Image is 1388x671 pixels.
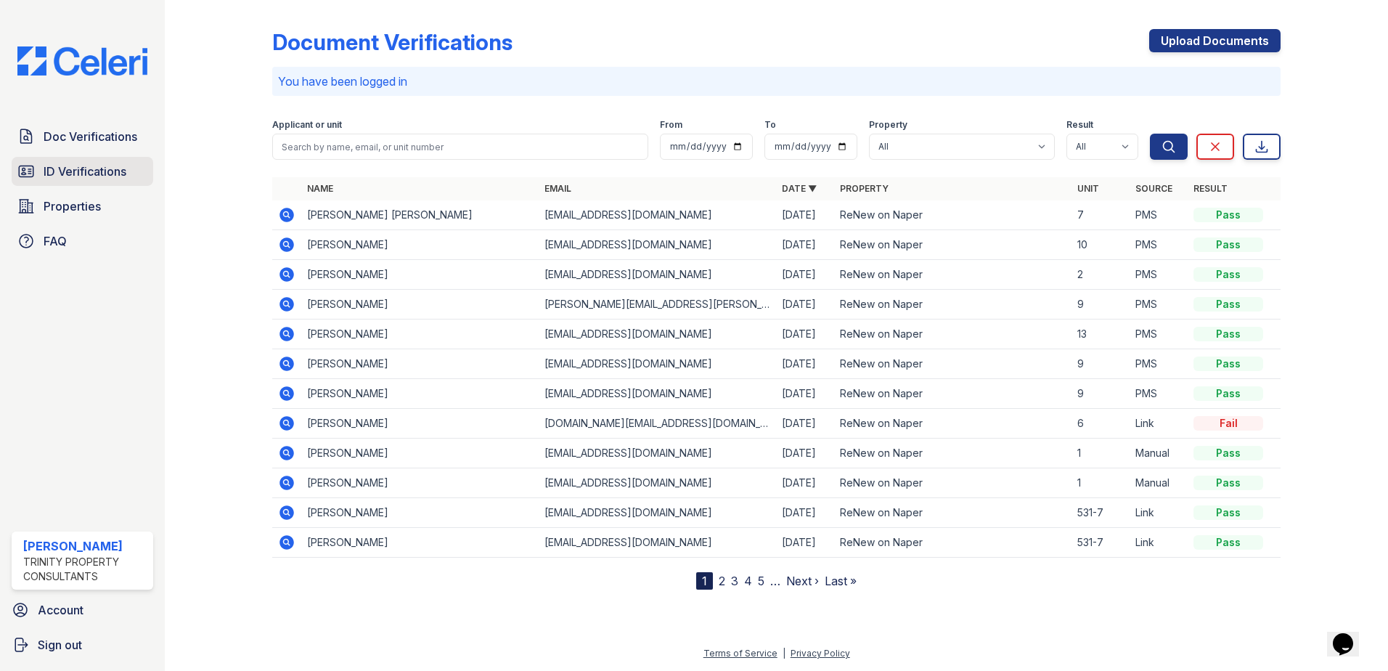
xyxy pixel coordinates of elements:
iframe: chat widget [1327,613,1373,656]
td: [EMAIL_ADDRESS][DOMAIN_NAME] [539,200,776,230]
div: Pass [1193,327,1263,341]
td: [DATE] [776,439,834,468]
td: 2 [1071,260,1130,290]
td: [PERSON_NAME] [301,498,539,528]
td: [DATE] [776,528,834,558]
a: Terms of Service [703,648,777,659]
a: Privacy Policy [791,648,850,659]
td: [PERSON_NAME] [301,379,539,409]
td: [EMAIL_ADDRESS][DOMAIN_NAME] [539,528,776,558]
td: ReNew on Naper [834,349,1071,379]
td: Manual [1130,439,1188,468]
span: ID Verifications [44,163,126,180]
a: Date ▼ [782,183,817,194]
a: Unit [1077,183,1099,194]
td: PMS [1130,200,1188,230]
td: Link [1130,409,1188,439]
td: [PERSON_NAME] [301,320,539,349]
a: 4 [744,574,752,588]
td: ReNew on Naper [834,409,1071,439]
a: Source [1135,183,1172,194]
div: Pass [1193,357,1263,371]
span: Account [38,601,83,619]
td: ReNew on Naper [834,200,1071,230]
a: Doc Verifications [12,122,153,151]
td: [DATE] [776,230,834,260]
td: [EMAIL_ADDRESS][DOMAIN_NAME] [539,468,776,498]
td: ReNew on Naper [834,498,1071,528]
td: PMS [1130,290,1188,320]
div: Pass [1193,505,1263,520]
label: Result [1066,119,1093,131]
td: [DATE] [776,200,834,230]
td: 13 [1071,320,1130,349]
div: Pass [1193,267,1263,282]
span: FAQ [44,232,67,250]
td: ReNew on Naper [834,320,1071,349]
div: 1 [696,572,713,590]
td: [PERSON_NAME] [301,349,539,379]
td: ReNew on Naper [834,528,1071,558]
div: Pass [1193,237,1263,252]
td: 6 [1071,409,1130,439]
td: [EMAIL_ADDRESS][DOMAIN_NAME] [539,379,776,409]
a: Sign out [6,630,159,659]
td: [PERSON_NAME] [301,230,539,260]
div: | [783,648,785,659]
td: [EMAIL_ADDRESS][DOMAIN_NAME] [539,320,776,349]
td: [EMAIL_ADDRESS][DOMAIN_NAME] [539,349,776,379]
td: [DATE] [776,468,834,498]
td: ReNew on Naper [834,230,1071,260]
a: Last » [825,574,857,588]
input: Search by name, email, or unit number [272,134,648,160]
td: [DATE] [776,379,834,409]
td: 531-7 [1071,498,1130,528]
td: [PERSON_NAME][EMAIL_ADDRESS][PERSON_NAME][DOMAIN_NAME] [539,290,776,320]
td: PMS [1130,260,1188,290]
td: [PERSON_NAME] [301,468,539,498]
td: PMS [1130,349,1188,379]
td: 10 [1071,230,1130,260]
td: ReNew on Naper [834,439,1071,468]
div: Pass [1193,297,1263,312]
span: Doc Verifications [44,128,137,145]
a: Properties [12,192,153,221]
div: Pass [1193,208,1263,222]
td: [EMAIL_ADDRESS][DOMAIN_NAME] [539,498,776,528]
div: Document Verifications [272,29,513,55]
label: From [660,119,682,131]
a: 5 [758,574,764,588]
td: [DATE] [776,320,834,349]
td: [PERSON_NAME] [301,409,539,439]
a: 2 [719,574,725,588]
div: [PERSON_NAME] [23,537,147,555]
img: CE_Logo_Blue-a8612792a0a2168367f1c8372b55b34899dd931a85d93a1a3d3e32e68fde9ad4.png [6,46,159,76]
td: 1 [1071,439,1130,468]
a: Account [6,595,159,625]
td: [PERSON_NAME] [PERSON_NAME] [301,200,539,230]
span: … [770,572,780,590]
p: You have been logged in [278,73,1275,90]
td: ReNew on Naper [834,260,1071,290]
td: [PERSON_NAME] [301,528,539,558]
a: FAQ [12,227,153,256]
a: Email [544,183,571,194]
td: [DATE] [776,260,834,290]
label: Applicant or unit [272,119,342,131]
a: Property [840,183,889,194]
td: [DATE] [776,349,834,379]
td: Manual [1130,468,1188,498]
td: [DATE] [776,290,834,320]
div: Pass [1193,386,1263,401]
div: Pass [1193,476,1263,490]
div: Trinity Property Consultants [23,555,147,584]
td: [PERSON_NAME] [301,290,539,320]
span: Sign out [38,636,82,654]
td: [EMAIL_ADDRESS][DOMAIN_NAME] [539,230,776,260]
td: PMS [1130,230,1188,260]
td: PMS [1130,320,1188,349]
td: [EMAIL_ADDRESS][DOMAIN_NAME] [539,439,776,468]
td: PMS [1130,379,1188,409]
td: Link [1130,528,1188,558]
